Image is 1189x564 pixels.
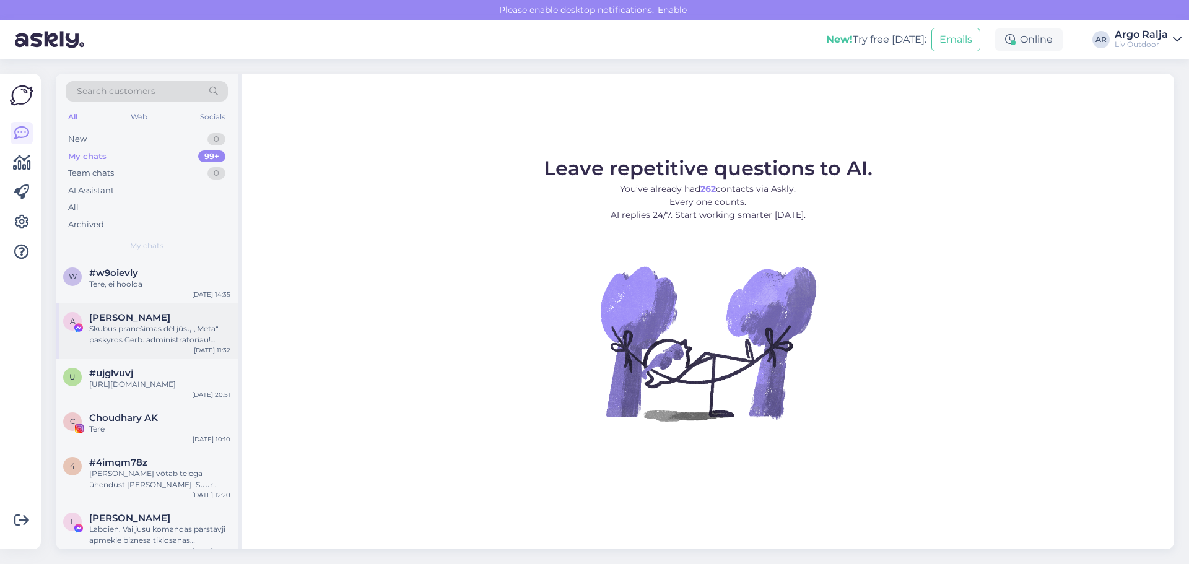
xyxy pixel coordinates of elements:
div: Try free [DATE]: [826,32,926,47]
span: Leave repetitive questions to AI. [544,156,873,180]
span: 4 [70,461,75,471]
div: Tere, ei hoolda [89,279,230,290]
b: New! [826,33,853,45]
span: w [69,272,77,281]
div: All [66,109,80,125]
div: Liv Outdoor [1115,40,1168,50]
div: Labdien. Vai jusu komandas parstavji apmekle biznesa tiklosanas pasakumus [GEOGRAPHIC_DATA]? Vai ... [89,524,230,546]
img: Askly Logo [10,84,33,107]
div: 99+ [198,150,225,163]
a: Argo RaljaLiv Outdoor [1115,30,1182,50]
span: My chats [130,240,163,251]
button: Emails [931,28,980,51]
div: Argo Ralja [1115,30,1168,40]
b: 262 [700,183,716,194]
span: u [69,372,76,381]
div: [DATE] 10:10 [193,435,230,444]
div: Web [128,109,150,125]
div: Archived [68,219,104,231]
div: [DATE] 20:51 [192,390,230,399]
img: No Chat active [596,232,819,454]
span: Antonella Capone [89,312,170,323]
span: Enable [654,4,690,15]
div: 0 [207,133,225,145]
span: Search customers [77,85,155,98]
div: [DATE] 11:32 [194,345,230,355]
div: [PERSON_NAME] võtab teiega ühendust [PERSON_NAME]. Suur tänu ja kena päeva jätku! [89,468,230,490]
div: All [68,201,79,214]
div: Socials [198,109,228,125]
span: L [71,517,75,526]
p: You’ve already had contacts via Askly. Every one counts. AI replies 24/7. Start working smarter [... [544,183,873,222]
div: [URL][DOMAIN_NAME] [89,379,230,390]
div: New [68,133,87,145]
span: Choudhary AK [89,412,158,423]
div: Skubus pranešimas dėl jūsų „Meta“ paskyros Gerb. administratoriau! Nusprendėme visam laikui ištri... [89,323,230,345]
span: #4imqm78z [89,457,147,468]
div: AI Assistant [68,184,114,197]
div: Team chats [68,167,114,180]
div: Tere [89,423,230,435]
div: Online [995,28,1063,51]
div: [DATE] 19:34 [192,546,230,555]
div: [DATE] 12:20 [192,490,230,500]
span: #w9oievly [89,267,138,279]
div: AR [1092,31,1110,48]
span: C [70,417,76,426]
div: 0 [207,167,225,180]
div: My chats [68,150,107,163]
span: A [70,316,76,326]
span: #ujglvuvj [89,368,133,379]
span: Lev Fainveits [89,513,170,524]
div: [DATE] 14:35 [192,290,230,299]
